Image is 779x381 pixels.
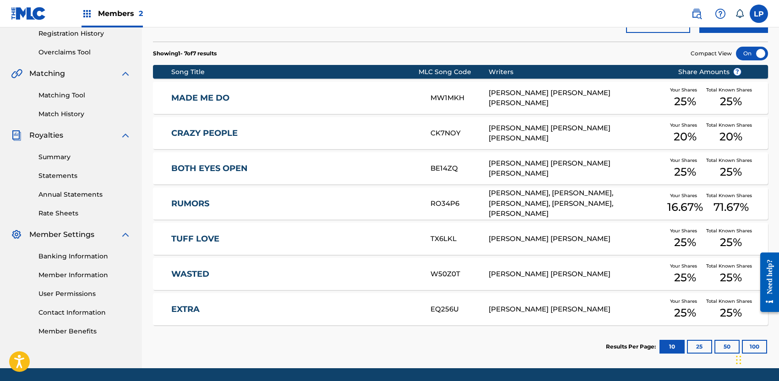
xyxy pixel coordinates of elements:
div: [PERSON_NAME] [PERSON_NAME] [PERSON_NAME] [489,158,664,179]
span: Members [98,8,143,19]
a: Overclaims Tool [38,48,131,57]
span: 16.67 % [667,199,703,215]
button: 10 [659,340,685,354]
div: [PERSON_NAME] [PERSON_NAME] [489,269,664,279]
a: Summary [38,152,131,162]
img: Matching [11,68,22,79]
button: 50 [714,340,740,354]
a: WASTED [171,269,418,279]
button: 25 [687,340,712,354]
span: Total Known Shares [706,86,756,93]
a: Annual Statements [38,190,131,199]
div: MW1MKH [430,93,489,103]
span: ? [734,68,741,75]
div: [PERSON_NAME] [PERSON_NAME] [489,234,664,244]
img: expand [120,130,131,141]
a: Statements [38,171,131,181]
span: Total Known Shares [706,192,756,199]
span: Share Amounts [678,67,741,77]
a: Member Information [38,270,131,280]
span: 25 % [720,234,742,251]
img: Member Settings [11,229,22,240]
a: EXTRA [171,304,418,315]
span: Total Known Shares [706,227,756,234]
div: Song Title [171,67,419,77]
span: Your Shares [670,192,701,199]
span: 25 % [674,269,696,286]
span: 25 % [674,305,696,321]
span: Matching [29,68,65,79]
span: 25 % [720,93,742,110]
span: Total Known Shares [706,157,756,164]
div: Writers [489,67,664,77]
span: 71.67 % [714,199,749,215]
a: BOTH EYES OPEN [171,163,418,174]
div: [PERSON_NAME] [PERSON_NAME] [489,304,664,315]
a: RUMORS [171,199,418,209]
span: 25 % [674,93,696,110]
div: Drag [736,346,741,374]
img: expand [120,68,131,79]
span: Total Known Shares [706,263,756,269]
span: Royalties [29,130,63,141]
p: Results Per Page: [606,343,658,351]
span: Compact View [691,49,732,58]
a: MADE ME DO [171,93,418,103]
div: Notifications [735,9,744,18]
span: 25 % [674,234,696,251]
p: Showing 1 - 7 of 7 results [153,49,217,58]
a: Contact Information [38,308,131,317]
div: [PERSON_NAME], [PERSON_NAME], [PERSON_NAME], [PERSON_NAME], [PERSON_NAME] [489,188,664,219]
img: Royalties [11,130,22,141]
iframe: Chat Widget [733,337,779,381]
a: Registration History [38,29,131,38]
span: Your Shares [670,86,701,93]
span: 20 % [674,129,697,145]
div: CK7NOY [430,128,489,139]
img: Top Rightsholders [82,8,93,19]
div: RO34P6 [430,199,489,209]
div: W50Z0T [430,269,489,279]
div: Help [711,5,730,23]
span: Member Settings [29,229,94,240]
a: Match History [38,109,131,119]
div: MLC Song Code [419,67,489,77]
span: 20 % [719,129,742,145]
a: TUFF LOVE [171,234,418,244]
a: Matching Tool [38,91,131,100]
span: 25 % [720,305,742,321]
img: MLC Logo [11,7,46,20]
span: Your Shares [670,122,701,129]
a: Member Benefits [38,327,131,336]
span: 25 % [720,269,742,286]
div: BE14ZQ [430,163,489,174]
div: EQ256U [430,304,489,315]
img: help [715,8,726,19]
span: 25 % [720,164,742,180]
a: CRAZY PEOPLE [171,128,418,139]
div: User Menu [750,5,768,23]
span: Your Shares [670,157,701,164]
span: Your Shares [670,298,701,305]
span: 2 [139,9,143,18]
span: Your Shares [670,263,701,269]
a: Rate Sheets [38,209,131,218]
iframe: Resource Center [753,246,779,319]
img: search [691,8,702,19]
div: [PERSON_NAME] [PERSON_NAME] [PERSON_NAME] [489,88,664,108]
span: 25 % [674,164,696,180]
div: [PERSON_NAME] [PERSON_NAME] [PERSON_NAME] [489,123,664,144]
a: User Permissions [38,289,131,299]
img: expand [120,229,131,240]
a: Public Search [687,5,706,23]
span: Total Known Shares [706,122,756,129]
a: Banking Information [38,252,131,261]
div: TX6LKL [430,234,489,244]
span: Total Known Shares [706,298,756,305]
span: Your Shares [670,227,701,234]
